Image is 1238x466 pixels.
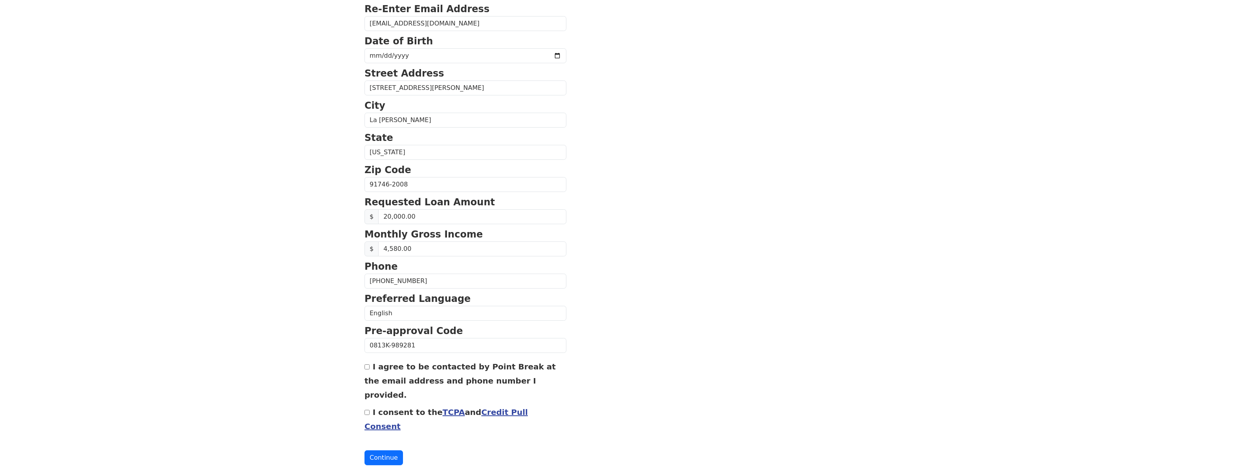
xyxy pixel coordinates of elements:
input: City [364,113,566,128]
strong: Requested Loan Amount [364,197,495,208]
input: Re-Enter Email Address [364,16,566,31]
label: I agree to be contacted by Point Break at the email address and phone number I provided. [364,362,556,400]
input: Monthly Gross Income [378,241,566,256]
input: Requested Loan Amount [378,209,566,224]
strong: Street Address [364,68,444,79]
p: Monthly Gross Income [364,227,566,241]
strong: Pre-approval Code [364,325,463,336]
strong: State [364,132,393,143]
input: Pre-approval Code [364,338,566,353]
span: $ [364,209,379,224]
a: TCPA [443,408,465,417]
span: $ [364,241,379,256]
strong: Re-Enter Email Address [364,4,489,15]
label: I consent to the and [364,408,528,431]
strong: Date of Birth [364,36,433,47]
input: Zip Code [364,177,566,192]
strong: Preferred Language [364,293,471,304]
input: (___) ___-____ [364,274,566,289]
button: Continue [364,450,403,465]
strong: Phone [364,261,398,272]
strong: City [364,100,385,111]
strong: Zip Code [364,164,411,175]
input: Street Address [364,80,566,95]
